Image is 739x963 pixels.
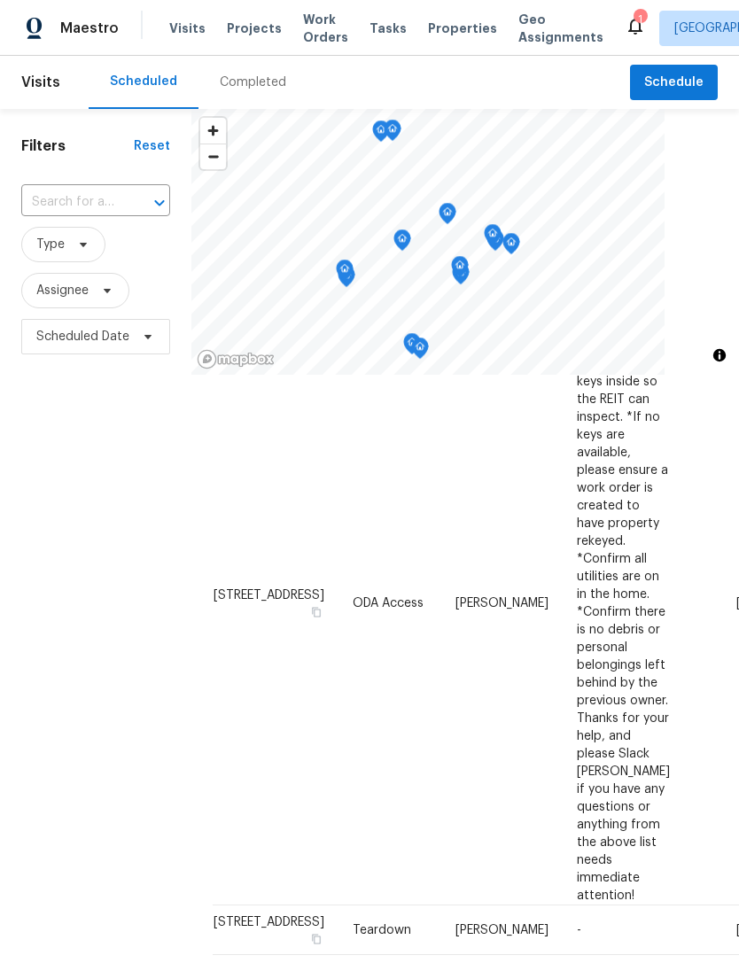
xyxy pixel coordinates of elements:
[21,189,121,216] input: Search for an address...
[428,19,497,37] span: Properties
[21,137,134,155] h1: Filters
[303,11,348,46] span: Work Orders
[577,304,670,901] span: Hi! Can you please: *Ensure a lockbox is installed with keys inside so the REIT can inspect. *If ...
[214,916,324,928] span: [STREET_ADDRESS]
[36,236,65,253] span: Type
[502,233,520,260] div: Map marker
[353,596,424,609] span: ODA Access
[439,203,456,230] div: Map marker
[709,345,730,366] button: Toggle attribution
[644,72,704,94] span: Schedule
[147,190,172,215] button: Open
[372,120,390,148] div: Map marker
[577,924,581,936] span: -
[110,73,177,90] div: Scheduled
[384,120,401,147] div: Map marker
[451,256,469,283] div: Map marker
[308,603,324,619] button: Copy Address
[214,588,324,601] span: [STREET_ADDRESS]
[393,229,411,257] div: Map marker
[518,11,603,46] span: Geo Assignments
[227,19,282,37] span: Projects
[411,338,429,365] div: Map marker
[197,349,275,369] a: Mapbox homepage
[369,22,407,35] span: Tasks
[200,144,226,169] button: Zoom out
[484,224,502,252] div: Map marker
[714,346,725,365] span: Toggle attribution
[634,11,646,28] div: 1
[308,931,324,947] button: Copy Address
[455,924,548,936] span: [PERSON_NAME]
[169,19,206,37] span: Visits
[630,65,718,101] button: Schedule
[191,109,665,375] canvas: Map
[36,328,129,346] span: Scheduled Date
[220,74,286,91] div: Completed
[36,282,89,299] span: Assignee
[134,137,170,155] div: Reset
[336,260,354,287] div: Map marker
[403,333,421,361] div: Map marker
[353,924,411,936] span: Teardown
[60,19,119,37] span: Maestro
[21,63,60,102] span: Visits
[455,596,548,609] span: [PERSON_NAME]
[200,118,226,144] button: Zoom in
